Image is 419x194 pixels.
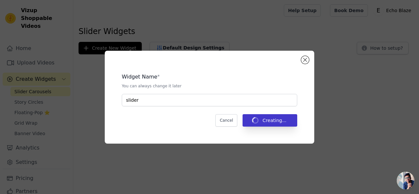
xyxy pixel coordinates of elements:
p: You can always change it later [122,83,297,89]
button: Close modal [301,56,309,64]
button: Cancel [215,114,237,127]
legend: Widget Name [122,73,157,81]
div: Open chat [397,172,414,189]
button: Creating... [243,114,297,127]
